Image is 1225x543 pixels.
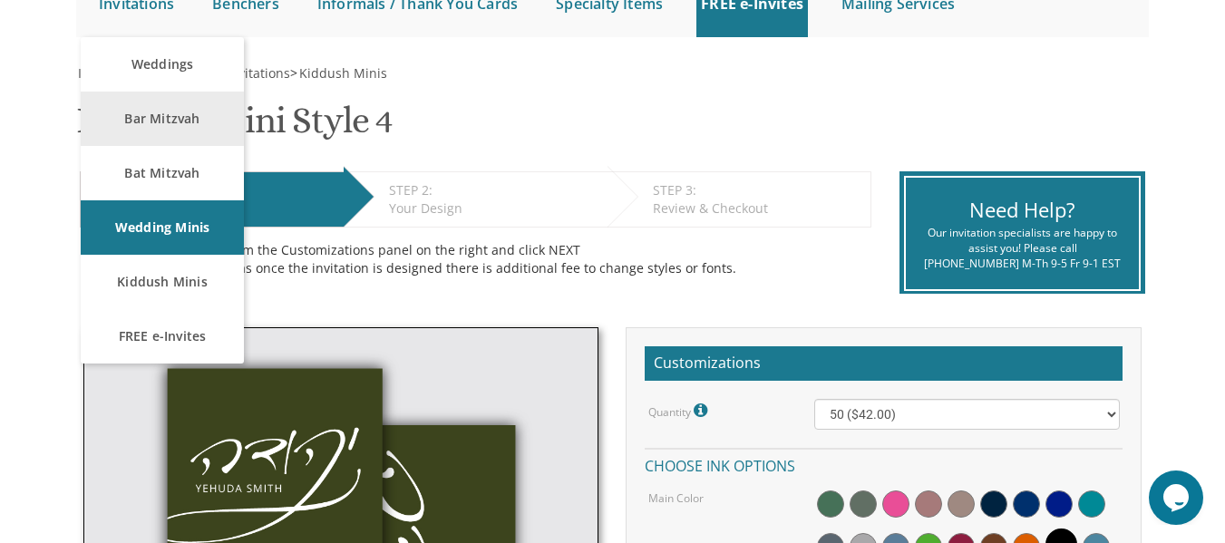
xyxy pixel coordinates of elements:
div: STEP 2: [389,181,598,199]
span: > [290,64,387,82]
iframe: chat widget [1149,470,1207,525]
label: Main Color [648,490,704,506]
a: Invitations [76,64,141,82]
a: Wedding Minis [81,200,244,255]
a: Kiddush Minis [297,64,387,82]
span: Kiddush Minis [299,64,387,82]
h2: Customizations [645,346,1123,381]
h4: Choose ink options [645,448,1123,480]
a: Bar Mitzvah [81,92,244,146]
a: Kiddush Minis [81,255,244,309]
div: Our invitation specialists are happy to assist you! Please call [PHONE_NUMBER] M-Th 9-5 Fr 9-1 EST [919,225,1125,271]
span: Invitations [78,64,141,82]
div: Make your selections from the Customizations panel on the right and click NEXT Please choose care... [93,241,858,277]
a: FREE e-Invites [81,309,244,364]
a: Bat Mitzvah [81,146,244,200]
div: Review & Checkout [653,199,861,218]
div: STEP 3: [653,181,861,199]
div: Your Design [389,199,598,218]
a: Weddings [81,37,244,92]
label: Quantity [648,399,712,422]
h1: Kiddush Mini Style 4 [76,101,393,154]
div: Need Help? [919,196,1125,224]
